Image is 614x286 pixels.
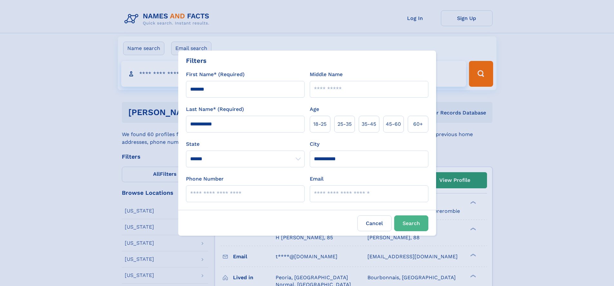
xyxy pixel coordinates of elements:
span: 35‑45 [362,120,376,128]
span: 60+ [413,120,423,128]
label: Phone Number [186,175,224,183]
span: 18‑25 [313,120,326,128]
label: Middle Name [310,71,343,78]
label: City [310,140,319,148]
div: Filters [186,56,207,65]
label: First Name* (Required) [186,71,245,78]
label: Last Name* (Required) [186,105,244,113]
span: 25‑35 [337,120,352,128]
label: State [186,140,305,148]
span: 45‑60 [386,120,401,128]
label: Email [310,175,324,183]
button: Search [394,215,428,231]
label: Age [310,105,319,113]
label: Cancel [357,215,392,231]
